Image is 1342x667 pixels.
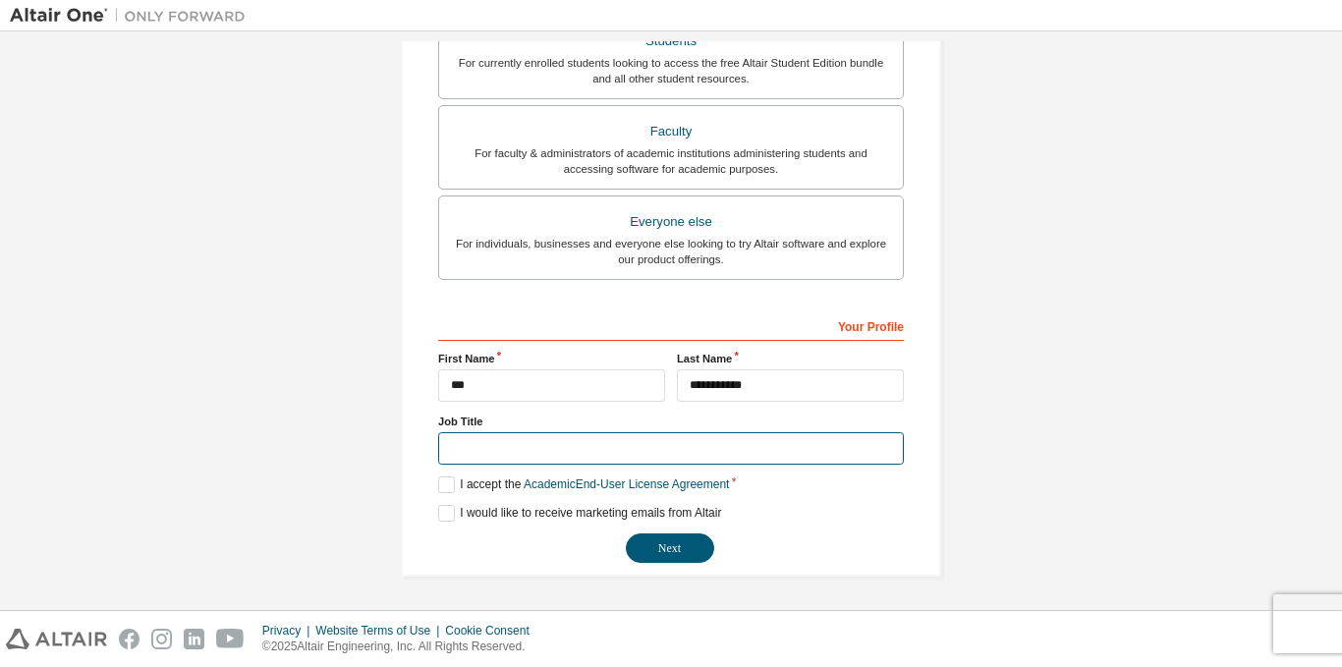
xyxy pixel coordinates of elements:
[262,639,541,655] p: © 2025 Altair Engineering, Inc. All Rights Reserved.
[438,414,904,429] label: Job Title
[6,629,107,649] img: altair_logo.svg
[315,623,445,639] div: Website Terms of Use
[438,476,729,493] label: I accept the
[451,236,891,267] div: For individuals, businesses and everyone else looking to try Altair software and explore our prod...
[451,145,891,177] div: For faculty & administrators of academic institutions administering students and accessing softwa...
[262,623,315,639] div: Privacy
[438,309,904,341] div: Your Profile
[677,351,904,366] label: Last Name
[151,629,172,649] img: instagram.svg
[216,629,245,649] img: youtube.svg
[451,28,891,55] div: Students
[438,505,721,522] label: I would like to receive marketing emails from Altair
[451,118,891,145] div: Faculty
[184,629,204,649] img: linkedin.svg
[451,208,891,236] div: Everyone else
[626,533,714,563] button: Next
[451,55,891,86] div: For currently enrolled students looking to access the free Altair Student Edition bundle and all ...
[10,6,255,26] img: Altair One
[438,351,665,366] label: First Name
[524,477,729,491] a: Academic End-User License Agreement
[445,623,540,639] div: Cookie Consent
[119,629,140,649] img: facebook.svg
